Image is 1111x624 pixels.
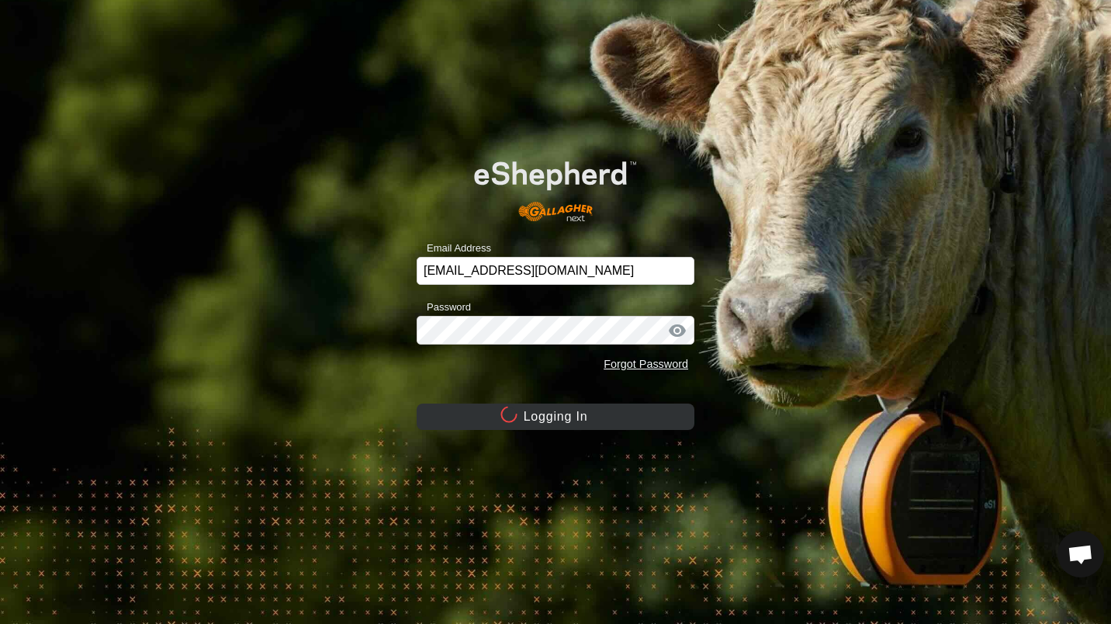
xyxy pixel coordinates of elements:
[1057,531,1104,577] a: Open chat
[417,241,491,256] label: Email Address
[417,300,471,315] label: Password
[445,138,666,233] img: E-shepherd Logo
[604,358,688,370] a: Forgot Password
[417,257,694,285] input: Email Address
[417,404,694,430] button: Logging In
